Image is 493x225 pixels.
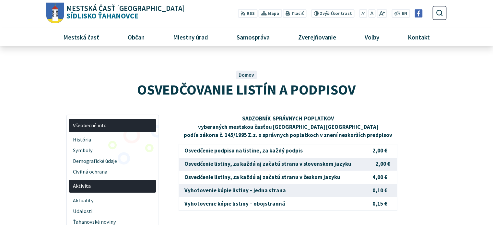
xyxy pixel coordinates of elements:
[372,200,387,207] strong: 0,15 €
[372,174,387,181] strong: 4,00 €
[368,9,375,18] button: Nastaviť pôvodnú veľkosť písma
[184,147,303,154] strong: Osvedčenie podpisu na listine, za každý podpis
[353,28,391,46] a: Voľby
[402,10,407,17] span: EN
[415,9,423,17] img: Prejsť na Facebook stránku
[69,180,156,193] a: Aktivita
[137,81,356,98] span: OSVEDČOVANIE LISTÍN A PODPISOV
[405,28,432,46] span: Kontakt
[51,28,111,46] a: Mestská časť
[73,181,152,192] span: Aktivita
[320,11,333,16] span: Zvýšiť
[184,160,351,167] strong: Osvedčenie listiny, za každú aj začatú stranu v slovenskom jazyku
[375,160,390,167] strong: 2,00 €
[320,11,352,16] span: kontrast
[170,28,210,46] span: Miestny úrad
[184,200,285,207] strong: Vyhotovenie kópie listiny – obojstranná
[268,10,279,17] span: Mapa
[61,28,101,46] span: Mestská časť
[73,145,152,156] span: Symboly
[283,9,306,18] button: Tlačiť
[69,145,156,156] a: Symboly
[198,123,378,130] strong: vyberaných mestskou časťou [GEOGRAPHIC_DATA] [GEOGRAPHIC_DATA]
[73,166,152,177] span: Civilná ochrana
[125,28,147,46] span: Občan
[69,206,156,217] a: Udalosti
[362,28,382,46] span: Voľby
[66,5,185,12] span: Mestská časť [GEOGRAPHIC_DATA]
[359,9,367,18] button: Zmenšiť veľkosť písma
[69,156,156,166] a: Demografické údaje
[239,72,254,78] a: Domov
[64,5,185,20] span: Sídlisko Ťahanovce
[69,195,156,206] a: Aktuality
[311,9,354,18] button: Zvýšiťkontrast
[73,206,152,217] span: Udalosti
[372,147,387,154] strong: 2,00 €
[287,28,348,46] a: Zverejňovanie
[73,195,152,206] span: Aktuality
[242,115,334,122] strong: SADZOBNÍK SPRÁVNYCH POPLATKOV
[161,28,220,46] a: Miestny úrad
[372,187,387,194] strong: 0,10 €
[396,28,442,46] a: Kontakt
[259,9,282,18] a: Mapa
[184,131,392,139] strong: podľa zákona č. 145/1995 Z.z. o správnych poplatkoch v znení neskorších predpisov
[69,119,156,132] a: Všeobecné info
[184,174,340,181] strong: Osvedčenie listiny, za každú aj začatú stranu v českom jazyku
[400,10,409,17] a: EN
[234,28,272,46] span: Samospráva
[377,9,387,18] button: Zväčšiť veľkosť písma
[291,11,304,16] span: Tlačiť
[46,3,64,24] img: Prejsť na domovskú stránku
[69,134,156,145] a: História
[73,156,152,166] span: Demografické údaje
[73,134,152,145] span: História
[225,28,282,46] a: Samospráva
[116,28,156,46] a: Občan
[46,3,185,24] a: Logo Sídlisko Ťahanovce, prejsť na domovskú stránku.
[296,28,338,46] span: Zverejňovanie
[184,187,286,194] strong: Vyhotovenie kópie listiny – jedna strana
[247,10,255,17] span: RSS
[73,120,152,131] span: Všeobecné info
[238,9,257,18] a: RSS
[69,166,156,177] a: Civilná ochrana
